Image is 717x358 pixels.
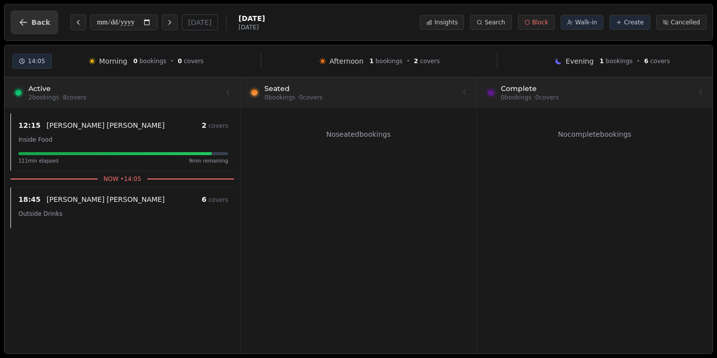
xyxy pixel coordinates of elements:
[209,122,229,129] span: covers
[47,194,165,204] p: [PERSON_NAME] [PERSON_NAME]
[239,23,265,31] span: [DATE]
[99,56,127,66] span: Morning
[637,57,640,65] span: •
[671,18,700,26] span: Cancelled
[434,18,458,26] span: Insights
[162,14,178,30] button: Next day
[246,129,470,139] p: No seated bookings
[202,195,207,203] span: 6
[483,129,707,139] p: No complete bookings
[406,57,410,65] span: •
[47,120,165,130] p: [PERSON_NAME] [PERSON_NAME]
[18,210,62,217] span: Outside Drinks
[606,58,633,65] span: bookings
[656,15,707,30] button: Cancelled
[561,15,603,30] button: Walk-in
[170,57,174,65] span: •
[609,15,650,30] button: Create
[133,58,137,65] span: 0
[202,121,207,129] span: 2
[518,15,555,30] button: Block
[420,15,464,30] button: Insights
[599,58,603,65] span: 1
[18,157,58,165] span: 111 min elapsed
[330,56,363,66] span: Afternoon
[18,136,52,143] span: Inside Food
[420,58,440,65] span: covers
[139,58,166,65] span: bookings
[178,58,182,65] span: 0
[189,157,228,165] span: 9 min remaining
[184,58,204,65] span: covers
[18,194,41,204] span: 18:45
[10,10,58,34] button: Back
[650,58,670,65] span: covers
[470,15,511,30] button: Search
[644,58,648,65] span: 6
[98,175,147,183] span: NOW • 14:05
[484,18,505,26] span: Search
[414,58,418,65] span: 2
[239,13,265,23] span: [DATE]
[532,18,548,26] span: Block
[624,18,644,26] span: Create
[182,14,218,30] button: [DATE]
[28,57,45,65] span: 14:05
[369,58,373,65] span: 1
[31,19,50,26] span: Back
[575,18,597,26] span: Walk-in
[70,14,86,30] button: Previous day
[209,196,229,203] span: covers
[18,120,41,130] span: 12:15
[566,56,594,66] span: Evening
[375,58,402,65] span: bookings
